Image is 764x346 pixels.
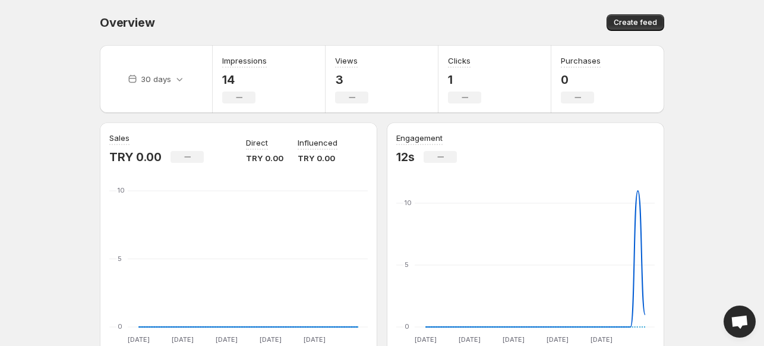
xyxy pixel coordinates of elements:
[172,335,194,344] text: [DATE]
[118,254,122,263] text: 5
[405,260,409,269] text: 5
[216,335,238,344] text: [DATE]
[128,335,150,344] text: [DATE]
[607,14,664,31] button: Create feed
[561,73,601,87] p: 0
[415,335,437,344] text: [DATE]
[614,18,657,27] span: Create feed
[298,152,337,164] p: TRY 0.00
[100,15,154,30] span: Overview
[118,322,122,331] text: 0
[118,186,125,194] text: 10
[459,335,481,344] text: [DATE]
[109,150,161,164] p: TRY 0.00
[298,137,337,149] p: Influenced
[448,73,481,87] p: 1
[246,152,283,164] p: TRY 0.00
[396,150,414,164] p: 12s
[109,132,130,144] h3: Sales
[561,55,601,67] h3: Purchases
[304,335,326,344] text: [DATE]
[335,73,368,87] p: 3
[405,199,412,207] text: 10
[405,322,409,331] text: 0
[591,335,613,344] text: [DATE]
[547,335,569,344] text: [DATE]
[260,335,282,344] text: [DATE]
[503,335,525,344] text: [DATE]
[246,137,268,149] p: Direct
[141,73,171,85] p: 30 days
[335,55,358,67] h3: Views
[222,55,267,67] h3: Impressions
[724,306,756,338] div: Open chat
[222,73,267,87] p: 14
[448,55,471,67] h3: Clicks
[396,132,443,144] h3: Engagement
